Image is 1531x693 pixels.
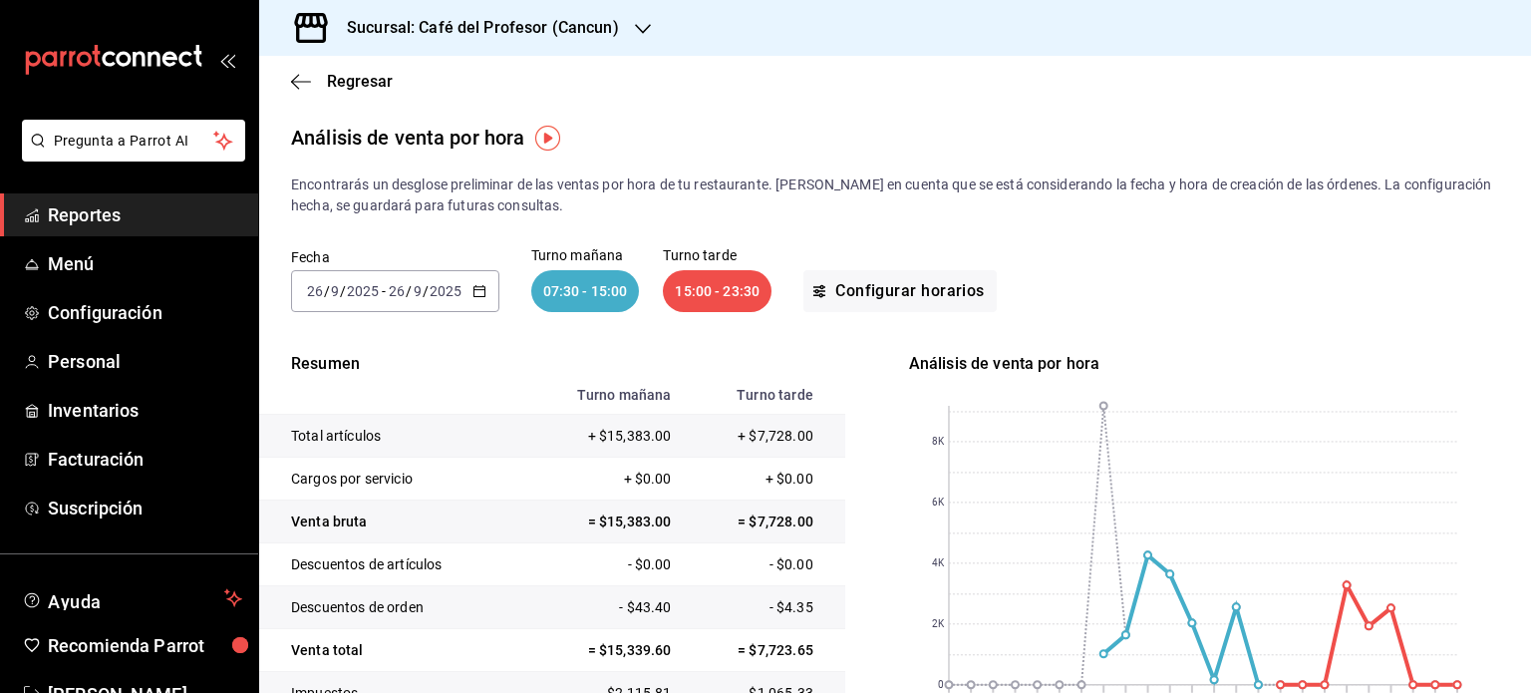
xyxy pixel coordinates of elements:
label: Fecha [291,250,499,264]
button: Configurar horarios [803,270,997,312]
span: Inventarios [48,397,242,424]
text: 0 [938,680,944,691]
td: + $15,383.00 [523,415,682,458]
span: Recomienda Parrot [48,632,242,659]
p: Resumen [259,352,845,376]
p: Encontrarás un desglose preliminar de las ventas por hora de tu restaurante. [PERSON_NAME] en cue... [291,174,1499,216]
span: / [423,283,429,299]
h3: Sucursal: Café del Profesor (Cancun) [331,16,619,40]
p: Turno mañana [531,248,640,262]
text: 6K [932,498,945,509]
td: + $0.00 [683,458,845,501]
span: Regresar [327,72,393,91]
span: Ayuda [48,586,216,610]
td: Descuentos de orden [259,586,523,629]
text: 8K [932,437,945,448]
input: ---- [346,283,380,299]
span: Facturación [48,446,242,473]
td: = $15,383.00 [523,501,682,543]
text: 2K [932,619,945,630]
button: open_drawer_menu [219,52,235,68]
td: Cargos por servicio [259,458,523,501]
input: -- [413,283,423,299]
td: - $0.00 [523,543,682,586]
td: - $0.00 [683,543,845,586]
p: Turno tarde [663,248,771,262]
input: ---- [429,283,462,299]
span: / [324,283,330,299]
div: 07:30 - 15:00 [531,270,640,312]
th: Turno tarde [683,376,845,415]
span: Personal [48,348,242,375]
td: Venta bruta [259,501,523,543]
button: Pregunta a Parrot AI [22,120,245,162]
span: Pregunta a Parrot AI [54,131,214,152]
span: Configuración [48,299,242,326]
text: 4K [932,558,945,569]
input: -- [388,283,406,299]
span: - [382,283,386,299]
input: -- [306,283,324,299]
td: - $43.40 [523,586,682,629]
td: + $7,728.00 [683,415,845,458]
td: = $15,339.60 [523,629,682,672]
td: - $4.35 [683,586,845,629]
td: Descuentos de artículos [259,543,523,586]
td: Venta total [259,629,523,672]
button: Regresar [291,72,393,91]
input: -- [330,283,340,299]
td: Total artículos [259,415,523,458]
div: Análisis de venta por hora [291,123,524,153]
span: / [406,283,412,299]
td: = $7,728.00 [683,501,845,543]
div: Análisis de venta por hora [909,352,1495,376]
td: + $0.00 [523,458,682,501]
td: = $7,723.65 [683,629,845,672]
span: Menú [48,250,242,277]
span: Reportes [48,201,242,228]
a: Pregunta a Parrot AI [14,145,245,166]
span: / [340,283,346,299]
th: Turno mañana [523,376,682,415]
span: Suscripción [48,495,242,521]
img: Tooltip marker [535,126,560,151]
div: 15:00 - 23:30 [663,270,771,312]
